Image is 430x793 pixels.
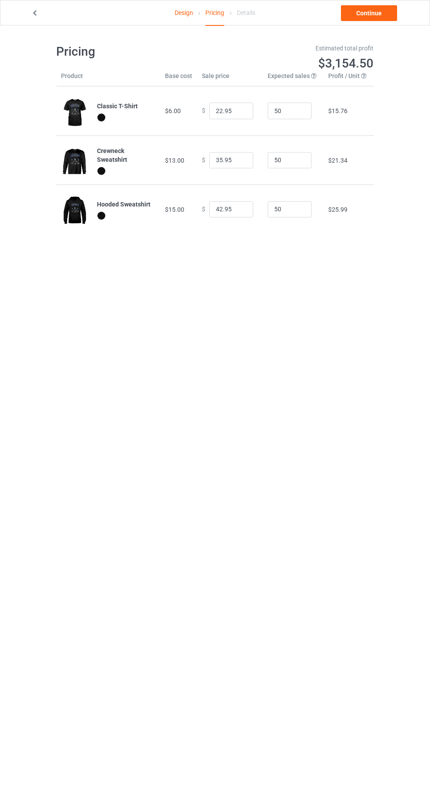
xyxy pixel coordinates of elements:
h1: Pricing [57,44,209,60]
span: $21.34 [328,157,348,164]
th: Profit / Unit [323,71,373,86]
span: $ [202,206,205,213]
th: Product [57,71,93,86]
span: $ [202,107,205,114]
span: $13.00 [165,157,184,164]
span: $15.76 [328,107,348,114]
span: $3,154.50 [319,56,374,71]
th: Expected sales [263,71,323,86]
a: Design [175,0,193,25]
b: Classic T-Shirt [97,103,138,110]
span: $25.99 [328,206,348,213]
div: Pricing [205,0,224,26]
span: $15.00 [165,206,184,213]
th: Sale price [197,71,263,86]
a: Continue [341,5,397,21]
div: Estimated total profit [221,44,374,53]
div: Details [237,0,255,25]
th: Base cost [160,71,197,86]
span: $ [202,156,205,164]
b: Crewneck Sweatshirt [97,147,128,163]
b: Hooded Sweatshirt [97,201,151,208]
span: $6.00 [165,107,181,114]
